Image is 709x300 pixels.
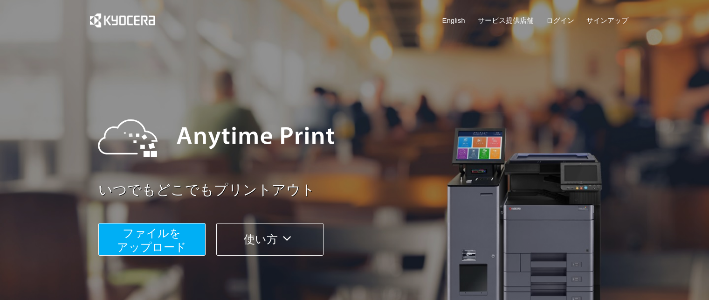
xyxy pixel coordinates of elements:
a: ログイン [546,15,574,25]
a: サービス提供店舗 [478,15,534,25]
button: ファイルを​​アップロード [98,223,206,256]
a: いつでもどこでもプリントアウト [98,180,634,200]
a: サインアップ [586,15,628,25]
span: ファイルを ​​アップロード [117,227,186,253]
a: English [442,15,465,25]
button: 使い方 [216,223,324,256]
